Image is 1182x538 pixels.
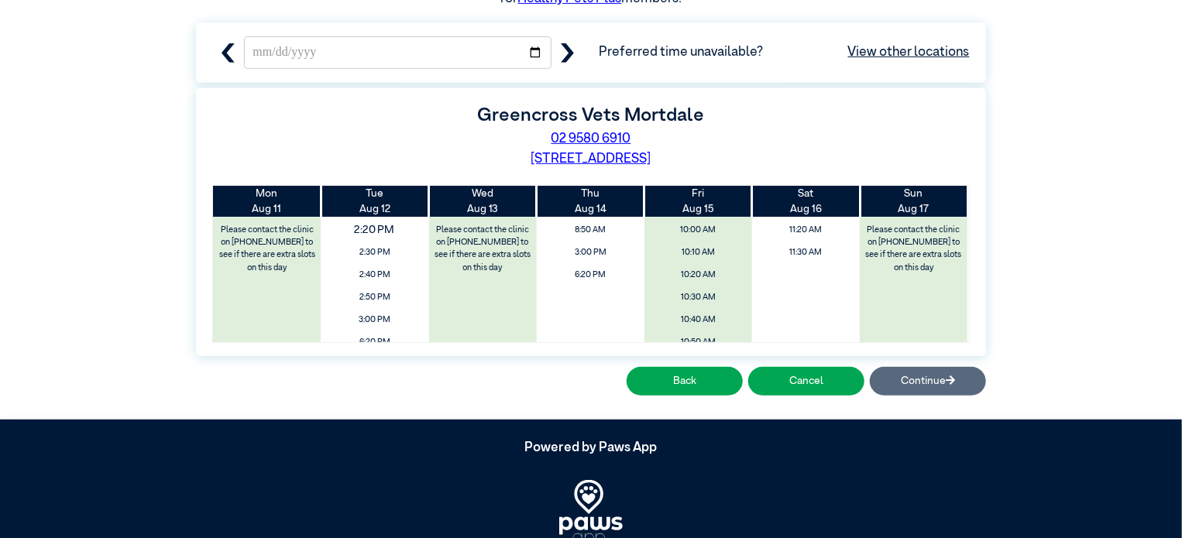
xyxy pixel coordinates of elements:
[860,186,967,218] th: Aug 17
[541,243,640,262] span: 3:00 PM
[748,367,864,396] button: Cancel
[215,221,320,278] label: Please contact the clinic on [PHONE_NUMBER] to see if there are extra slots on this day
[325,266,424,285] span: 2:40 PM
[757,221,855,240] span: 11:20 AM
[649,333,747,352] span: 10:50 AM
[537,186,644,218] th: Aug 14
[430,221,535,278] label: Please contact the clinic on [PHONE_NUMBER] to see if there are extra slots on this day
[649,310,747,330] span: 10:40 AM
[649,266,747,285] span: 10:20 AM
[861,221,967,278] label: Please contact the clinic on [PHONE_NUMBER] to see if there are extra slots on this day
[541,221,640,240] span: 8:50 AM
[848,43,970,63] a: View other locations
[429,186,537,218] th: Aug 13
[649,243,747,262] span: 10:10 AM
[325,243,424,262] span: 2:30 PM
[311,218,438,242] span: 2:20 PM
[649,288,747,307] span: 10:30 AM
[213,186,321,218] th: Aug 11
[325,288,424,307] span: 2:50 PM
[757,243,855,262] span: 11:30 AM
[541,266,640,285] span: 6:20 PM
[196,440,986,456] h5: Powered by Paws App
[321,186,428,218] th: Aug 12
[531,152,651,166] a: [STREET_ADDRESS]
[478,106,705,125] label: Greencross Vets Mortdale
[599,43,970,63] span: Preferred time unavailable?
[627,367,743,396] button: Back
[551,132,631,146] a: 02 9580 6910
[644,186,752,218] th: Aug 15
[325,333,424,352] span: 6:20 PM
[325,310,424,330] span: 3:00 PM
[752,186,860,218] th: Aug 16
[649,221,747,240] span: 10:00 AM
